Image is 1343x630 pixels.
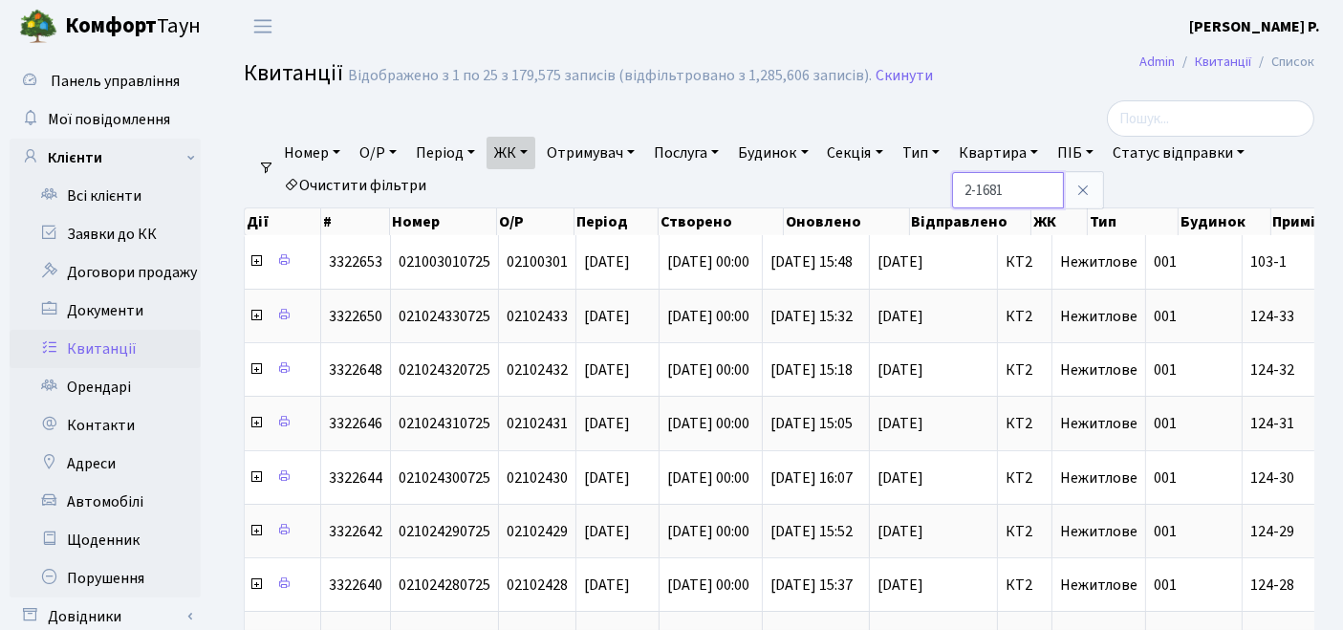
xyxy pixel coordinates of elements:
[1179,208,1270,235] th: Будинок
[507,521,568,542] span: 02102429
[329,521,382,542] span: 3322642
[1006,362,1044,378] span: КТ2
[507,467,568,489] span: 02102430
[10,292,201,330] a: Документи
[329,413,382,434] span: 3322646
[667,306,749,327] span: [DATE] 00:00
[1111,42,1343,82] nav: breadcrumb
[877,524,989,539] span: [DATE]
[390,208,497,235] th: Номер
[667,359,749,380] span: [DATE] 00:00
[1060,575,1137,596] span: Нежитлове
[51,71,180,92] span: Панель управління
[646,137,726,169] a: Послуга
[329,359,382,380] span: 3322648
[245,208,321,235] th: Дії
[1006,577,1044,593] span: КТ2
[770,575,853,596] span: [DATE] 15:37
[1050,137,1101,169] a: ПІБ
[276,169,434,202] a: Очистити фільтри
[408,137,483,169] a: Період
[10,100,201,139] a: Мої повідомлення
[1060,306,1137,327] span: Нежитлове
[877,309,989,324] span: [DATE]
[329,306,382,327] span: 3322650
[951,137,1046,169] a: Квартира
[321,208,390,235] th: #
[1006,470,1044,486] span: КТ2
[1060,467,1137,489] span: Нежитлове
[730,137,815,169] a: Будинок
[399,413,490,434] span: 021024310725
[1060,251,1137,272] span: Нежитлове
[1251,52,1314,73] li: Список
[10,139,201,177] a: Клієнти
[1195,52,1251,72] a: Квитанції
[1088,208,1179,235] th: Тип
[239,11,287,42] button: Переключити навігацію
[1060,521,1137,542] span: Нежитлове
[399,467,490,489] span: 021024300725
[1139,52,1175,72] a: Admin
[877,577,989,593] span: [DATE]
[244,56,343,90] span: Квитанції
[1060,413,1137,434] span: Нежитлове
[399,521,490,542] span: 021024290725
[667,251,749,272] span: [DATE] 00:00
[1154,413,1177,434] span: 001
[659,208,784,235] th: Створено
[352,137,404,169] a: О/Р
[667,575,749,596] span: [DATE] 00:00
[10,559,201,597] a: Порушення
[1031,208,1089,235] th: ЖК
[784,208,909,235] th: Оновлено
[584,413,630,434] span: [DATE]
[877,416,989,431] span: [DATE]
[348,67,872,85] div: Відображено з 1 по 25 з 179,575 записів (відфільтровано з 1,285,606 записів).
[667,467,749,489] span: [DATE] 00:00
[539,137,642,169] a: Отримувач
[584,359,630,380] span: [DATE]
[10,215,201,253] a: Заявки до КК
[877,470,989,486] span: [DATE]
[1006,416,1044,431] span: КТ2
[497,208,574,235] th: О/Р
[19,8,57,46] img: logo.png
[10,483,201,521] a: Автомобілі
[1006,524,1044,539] span: КТ2
[770,251,853,272] span: [DATE] 15:48
[399,359,490,380] span: 021024320725
[10,445,201,483] a: Адреси
[10,406,201,445] a: Контакти
[584,306,630,327] span: [DATE]
[1006,309,1044,324] span: КТ2
[329,575,382,596] span: 3322640
[487,137,535,169] a: ЖК
[1006,254,1044,270] span: КТ2
[584,575,630,596] span: [DATE]
[399,251,490,272] span: 021003010725
[1154,575,1177,596] span: 001
[65,11,157,41] b: Комфорт
[820,137,891,169] a: Секція
[770,413,853,434] span: [DATE] 15:05
[574,208,659,235] th: Період
[48,109,170,130] span: Мої повідомлення
[1154,359,1177,380] span: 001
[584,467,630,489] span: [DATE]
[10,521,201,559] a: Щоденник
[10,253,201,292] a: Договори продажу
[1107,100,1314,137] input: Пошук...
[1189,15,1320,38] a: [PERSON_NAME] Р.
[1154,306,1177,327] span: 001
[10,177,201,215] a: Всі клієнти
[1154,521,1177,542] span: 001
[877,254,989,270] span: [DATE]
[329,467,382,489] span: 3322644
[1060,359,1137,380] span: Нежитлове
[910,208,1031,235] th: Відправлено
[10,368,201,406] a: Орендарі
[507,413,568,434] span: 02102431
[276,137,348,169] a: Номер
[507,575,568,596] span: 02102428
